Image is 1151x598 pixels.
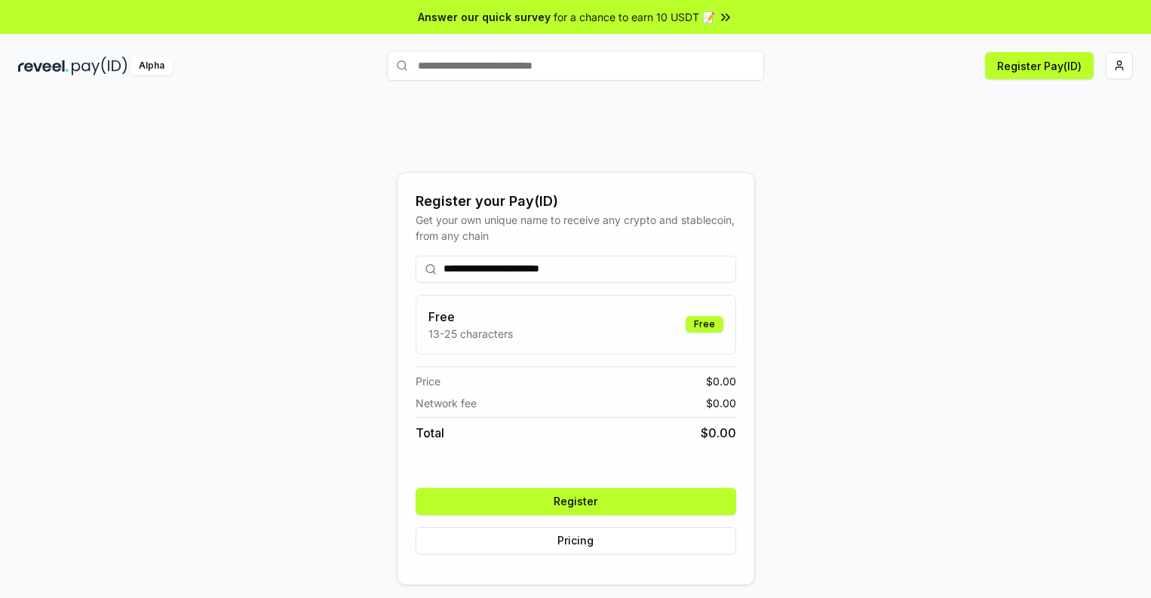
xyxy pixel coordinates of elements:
[416,373,440,389] span: Price
[706,395,736,411] span: $ 0.00
[72,57,127,75] img: pay_id
[416,424,444,442] span: Total
[416,191,736,212] div: Register your Pay(ID)
[701,424,736,442] span: $ 0.00
[428,308,513,326] h3: Free
[416,212,736,244] div: Get your own unique name to receive any crypto and stablecoin, from any chain
[416,488,736,515] button: Register
[428,326,513,342] p: 13-25 characters
[418,9,551,25] span: Answer our quick survey
[130,57,173,75] div: Alpha
[18,57,69,75] img: reveel_dark
[706,373,736,389] span: $ 0.00
[686,316,723,333] div: Free
[416,527,736,554] button: Pricing
[985,52,1094,79] button: Register Pay(ID)
[554,9,715,25] span: for a chance to earn 10 USDT 📝
[416,395,477,411] span: Network fee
